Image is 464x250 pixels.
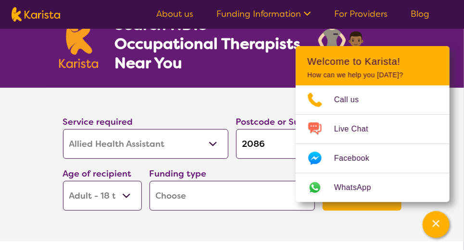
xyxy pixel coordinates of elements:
label: Postcode or Suburb [236,116,320,128]
a: Web link opens in a new tab. [296,173,450,202]
label: Funding type [150,168,207,179]
span: Facebook [334,151,381,166]
a: Blog [411,8,429,20]
span: Call us [334,93,371,107]
div: Channel Menu [296,46,450,202]
a: For Providers [334,8,388,20]
span: Live Chat [334,122,380,136]
img: Karista logo [59,16,99,68]
h2: Welcome to Karista! [307,56,438,67]
a: About us [156,8,193,20]
button: Channel Menu [423,211,450,238]
label: Age of recipient [63,168,132,179]
ul: Choose channel [296,85,450,202]
p: How can we help you [DATE]? [307,71,438,79]
label: Service required [63,116,133,128]
a: Funding Information [216,8,311,20]
h1: Search NDIS Occupational Therapists Near You [114,15,301,72]
input: Type [236,129,401,159]
span: WhatsApp [334,180,383,195]
img: Karista logo [12,7,60,22]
